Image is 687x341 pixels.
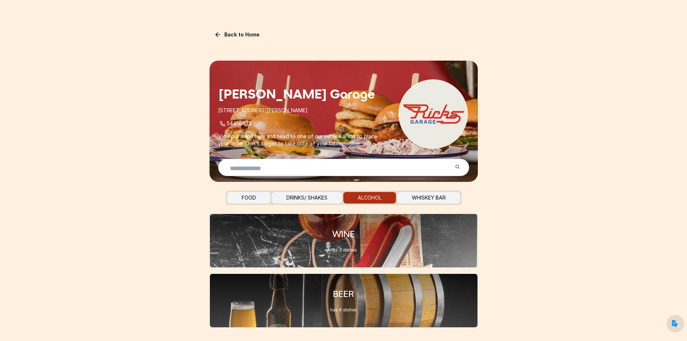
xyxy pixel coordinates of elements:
p: [STREET_ADDRESS][PERSON_NAME] [218,107,380,114]
button: ALCOHOL [343,192,396,204]
button: DRINKS/ SHAKES [272,192,342,204]
button: FOOD [227,192,270,204]
p: has 6 dishes [330,307,357,313]
a: Back to Home [210,29,264,40]
img: Restaurant Logo [398,79,468,149]
p: has 3 dishes [330,247,357,253]
h1: [PERSON_NAME] Garage [218,87,380,101]
h1: WINE [330,228,357,240]
h1: BEER [330,288,357,300]
p: 54450933 [218,120,380,127]
p: View our menu here and head to one of our service areas to place your order. Don't forget to take... [218,133,380,147]
button: WHISKEY BAR [397,192,460,204]
img: default.png [672,320,679,327]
